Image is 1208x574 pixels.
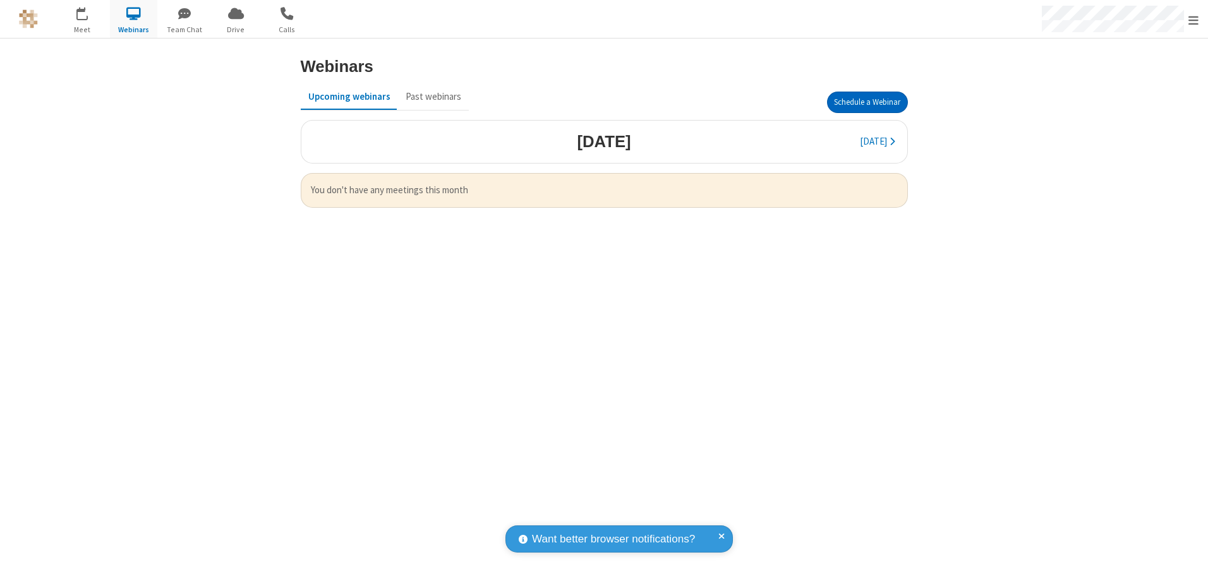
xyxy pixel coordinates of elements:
span: Team Chat [161,24,208,35]
span: Meet [59,24,106,35]
span: [DATE] [860,135,887,147]
button: Past webinars [398,85,469,109]
button: Upcoming webinars [301,85,398,109]
img: QA Selenium DO NOT DELETE OR CHANGE [19,9,38,28]
span: Calls [263,24,311,35]
span: Want better browser notifications? [532,531,695,547]
span: Drive [212,24,260,35]
h3: Webinars [301,57,373,75]
span: You don't have any meetings this month [311,183,898,198]
button: [DATE] [852,130,902,154]
button: Schedule a Webinar [827,92,908,113]
span: Webinars [110,24,157,35]
div: 1 [85,7,94,16]
h3: [DATE] [577,133,631,150]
